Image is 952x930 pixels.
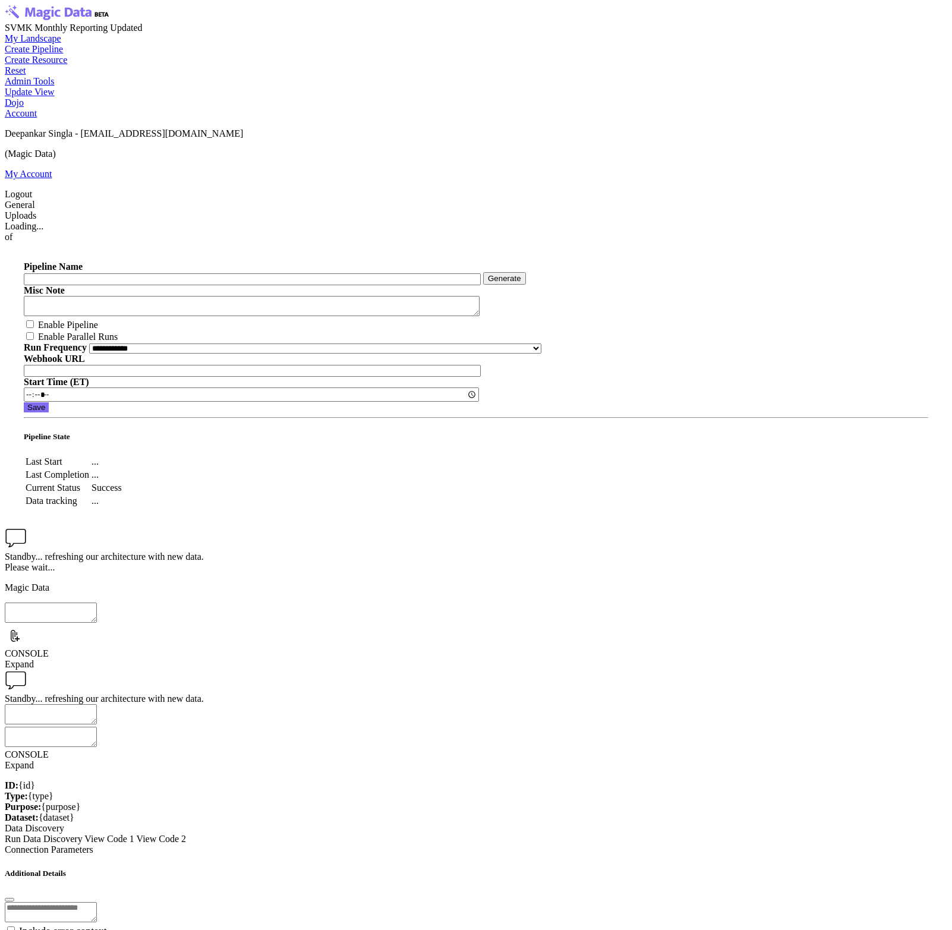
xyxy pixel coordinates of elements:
td: Last Completion [25,469,90,481]
h5: Additional Details [5,869,947,878]
td: Current Status [25,482,90,494]
b: Start Time (ET) [24,377,89,387]
h5: Pipeline State [24,432,928,442]
b: Misc Note [24,285,65,295]
div: Standby... refreshing our architecture with new data. [5,551,947,562]
span: CONSOLE [5,749,49,759]
a: Account [5,108,37,118]
img: typing.gif [5,527,27,549]
span: Please wait... [5,562,55,572]
b: Purpose: [5,802,41,812]
label: Enable Pipeline [38,320,98,330]
p: Magic Data [5,582,947,593]
div: General [5,200,947,210]
span: Run Data Discovery [5,834,83,844]
div: Uploads [5,210,947,221]
div: {type} [5,791,947,802]
span: View Code 2 [137,834,186,844]
p: (Magic Data) [5,149,947,159]
span: of [5,232,12,242]
span: SVMK Monthly Reporting Updated [5,23,143,33]
a: Logout [5,189,32,199]
button: Generate [483,272,526,285]
a: Create Resource [5,55,67,65]
div: Connection Parameters [5,844,947,855]
span: ... [92,469,99,480]
b: Dataset: [5,812,39,822]
div: Expand [5,760,947,771]
td: Last Start [25,456,90,468]
div: {purpose} [5,802,947,812]
a: Dojo [5,97,24,108]
img: typing.gif [5,670,27,692]
b: Run Frequency [24,342,87,352]
p: Deepankar Singla - [EMAIL_ADDRESS][DOMAIN_NAME] [5,128,947,139]
div: Standby... refreshing our architecture with new data. [5,693,947,704]
div: Expand [5,659,947,670]
img: Attach File [5,625,26,646]
td: Data tracking [25,495,90,507]
span: CONSOLE [5,648,49,658]
div: {id} [5,780,947,791]
div: ... [92,496,122,506]
span: View Code 1 [84,834,134,844]
span: ... [92,456,99,466]
button: Save [24,402,49,412]
b: Type: [5,791,28,801]
a: My Account [5,169,947,179]
div: Loading... [5,221,947,232]
span: Success [92,483,122,493]
img: beta-logo.png [5,5,109,20]
div: Data Discovery [5,823,947,834]
div: {dataset} [5,812,947,823]
a: Update View [5,87,55,97]
b: Webhook URL [24,354,85,364]
a: Reset [5,65,26,75]
a: Admin Tools [5,76,54,86]
label: Enable Parallel Runs [38,332,118,342]
b: ID: [5,780,18,790]
button: Close [5,898,14,901]
a: My Landscape [5,33,61,43]
a: Create Pipeline [5,44,63,54]
b: Pipeline Name [24,261,83,272]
